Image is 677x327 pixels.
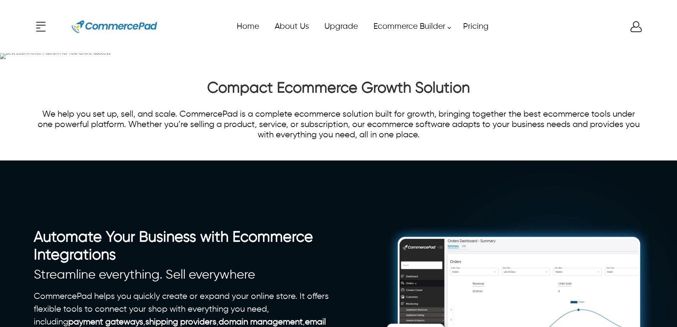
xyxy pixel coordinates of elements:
img: Website Logo for Commerce Pad [72,11,157,43]
strong: shipping providers [145,318,216,326]
h3: Streamline everything. Sell everywhere [34,268,338,283]
a: Ecommerce Builder [365,19,455,35]
h2: Automate Your Business with Ecommerce Integrations [34,228,338,264]
a: Upgrade [316,19,365,35]
p: We help you set up, sell, and scale. CommercePad is a complete ecommerce solution built for growt... [34,109,643,140]
a: Pricing [455,19,496,35]
strong: payment gateways [68,318,143,326]
h2: Compact Ecommerce Growth Solution [34,79,643,101]
a: Home [229,19,267,35]
a: Website Logo for Commerce Pad [66,11,163,43]
a: About Us [267,19,316,35]
strong: domain management [219,318,303,326]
